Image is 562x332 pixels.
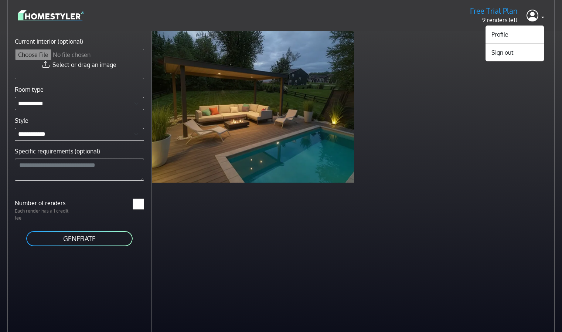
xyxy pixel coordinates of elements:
[15,116,28,125] label: Style
[486,47,544,58] button: Sign out
[10,207,79,221] p: Each render has a 1 credit fee
[10,199,79,207] label: Number of renders
[15,147,100,156] label: Specific requirements (optional)
[25,230,133,247] button: GENERATE
[470,6,518,16] h5: Free Trial Plan
[486,28,544,40] a: Profile
[15,85,44,94] label: Room type
[15,37,83,46] label: Current interior (optional)
[470,16,518,24] p: 9 renders left
[18,9,84,22] img: logo-3de290ba35641baa71223ecac5eacb59cb85b4c7fdf211dc9aaecaaee71ea2f8.svg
